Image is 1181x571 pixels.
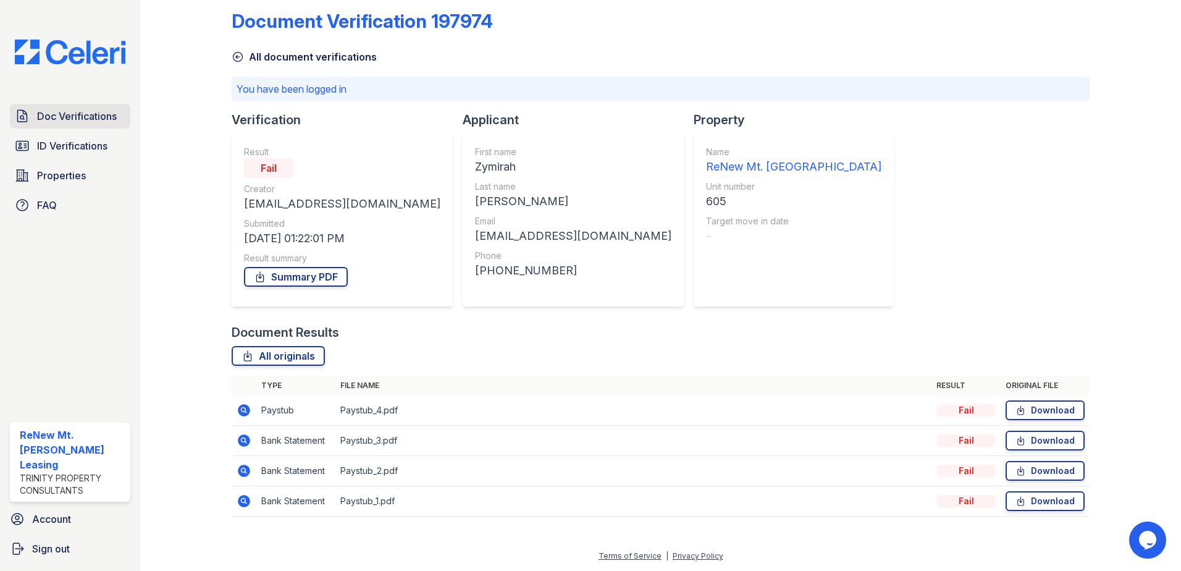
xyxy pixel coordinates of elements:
[1006,461,1085,481] a: Download
[256,376,335,395] th: Type
[244,267,348,287] a: Summary PDF
[5,536,135,561] a: Sign out
[335,395,931,426] td: Paystub_4.pdf
[335,486,931,517] td: Paystub_1.pdf
[244,158,293,178] div: Fail
[706,146,881,158] div: Name
[599,551,662,560] a: Terms of Service
[475,215,671,227] div: Email
[1129,522,1169,559] iframe: chat widget
[256,395,335,426] td: Paystub
[10,104,130,129] a: Doc Verifications
[244,146,440,158] div: Result
[244,218,440,230] div: Submitted
[5,507,135,531] a: Account
[931,376,1001,395] th: Result
[475,250,671,262] div: Phone
[475,262,671,279] div: [PHONE_NUMBER]
[936,465,996,477] div: Fail
[475,193,671,210] div: [PERSON_NAME]
[463,111,694,129] div: Applicant
[335,426,931,456] td: Paystub_3.pdf
[936,495,996,507] div: Fail
[1006,431,1085,450] a: Download
[232,111,463,129] div: Verification
[37,198,57,213] span: FAQ
[237,82,1085,96] p: You have been logged in
[32,541,70,556] span: Sign out
[232,10,493,32] div: Document Verification 197974
[1006,491,1085,511] a: Download
[37,138,107,153] span: ID Verifications
[475,146,671,158] div: First name
[256,426,335,456] td: Bank Statement
[256,486,335,517] td: Bank Statement
[244,183,440,195] div: Creator
[244,195,440,213] div: [EMAIL_ADDRESS][DOMAIN_NAME]
[706,193,881,210] div: 605
[37,109,117,124] span: Doc Verifications
[32,512,71,527] span: Account
[706,146,881,176] a: Name ReNew Mt. [GEOGRAPHIC_DATA]
[37,168,86,183] span: Properties
[706,158,881,176] div: ReNew Mt. [GEOGRAPHIC_DATA]
[5,40,135,64] img: CE_Logo_Blue-a8612792a0a2168367f1c8372b55b34899dd931a85d93a1a3d3e32e68fde9ad4.png
[232,346,325,366] a: All originals
[20,428,125,472] div: ReNew Mt. [PERSON_NAME] Leasing
[244,252,440,264] div: Result summary
[232,324,339,341] div: Document Results
[20,472,125,497] div: Trinity Property Consultants
[232,49,377,64] a: All document verifications
[673,551,723,560] a: Privacy Policy
[936,434,996,447] div: Fail
[666,551,668,560] div: |
[10,133,130,158] a: ID Verifications
[936,404,996,417] div: Fail
[335,456,931,486] td: Paystub_2.pdf
[335,376,931,395] th: File name
[244,230,440,247] div: [DATE] 01:22:01 PM
[706,215,881,227] div: Target move in date
[256,456,335,486] td: Bank Statement
[1001,376,1090,395] th: Original file
[10,193,130,218] a: FAQ
[694,111,904,129] div: Property
[706,180,881,193] div: Unit number
[475,227,671,245] div: [EMAIL_ADDRESS][DOMAIN_NAME]
[475,180,671,193] div: Last name
[706,227,881,245] div: -
[1006,400,1085,420] a: Download
[475,158,671,176] div: Zymirah
[10,163,130,188] a: Properties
